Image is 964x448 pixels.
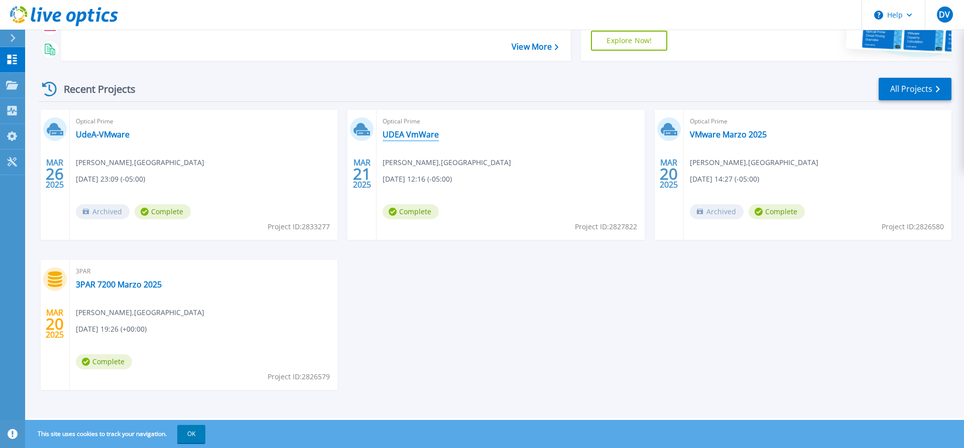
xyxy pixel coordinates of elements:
a: UdeA-VMware [76,129,130,139]
div: MAR 2025 [659,156,678,192]
a: All Projects [879,78,951,100]
span: [DATE] 23:09 (-05:00) [76,174,145,185]
span: Project ID: 2826579 [268,371,330,382]
a: VMware Marzo 2025 [690,129,767,139]
span: Project ID: 2826580 [882,221,944,232]
div: Recent Projects [39,77,149,101]
a: View More [512,42,558,52]
div: MAR 2025 [352,156,372,192]
span: [PERSON_NAME] , [GEOGRAPHIC_DATA] [76,157,204,168]
span: This site uses cookies to track your navigation. [28,425,205,443]
span: Complete [383,204,439,219]
div: MAR 2025 [45,306,64,342]
span: Archived [690,204,744,219]
span: 21 [353,170,371,178]
span: Project ID: 2827822 [575,221,637,232]
span: Complete [135,204,191,219]
span: Optical Prime [76,116,331,127]
span: Archived [76,204,130,219]
a: UDEA VmWare [383,129,439,139]
span: 3PAR [76,266,331,277]
span: [DATE] 19:26 (+00:00) [76,324,147,335]
span: Complete [749,204,805,219]
button: OK [177,425,205,443]
span: [DATE] 12:16 (-05:00) [383,174,452,185]
div: MAR 2025 [45,156,64,192]
span: [PERSON_NAME] , [GEOGRAPHIC_DATA] [690,157,818,168]
span: Optical Prime [383,116,638,127]
span: [PERSON_NAME] , [GEOGRAPHIC_DATA] [76,307,204,318]
a: 3PAR 7200 Marzo 2025 [76,279,162,289]
span: [DATE] 14:27 (-05:00) [690,174,759,185]
span: 20 [660,170,678,178]
span: Optical Prime [690,116,945,127]
span: 20 [46,320,64,328]
span: 26 [46,170,64,178]
span: [PERSON_NAME] , [GEOGRAPHIC_DATA] [383,157,511,168]
span: Complete [76,354,132,369]
a: Explore Now! [591,31,667,51]
span: DV [939,11,950,19]
span: Project ID: 2833277 [268,221,330,232]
